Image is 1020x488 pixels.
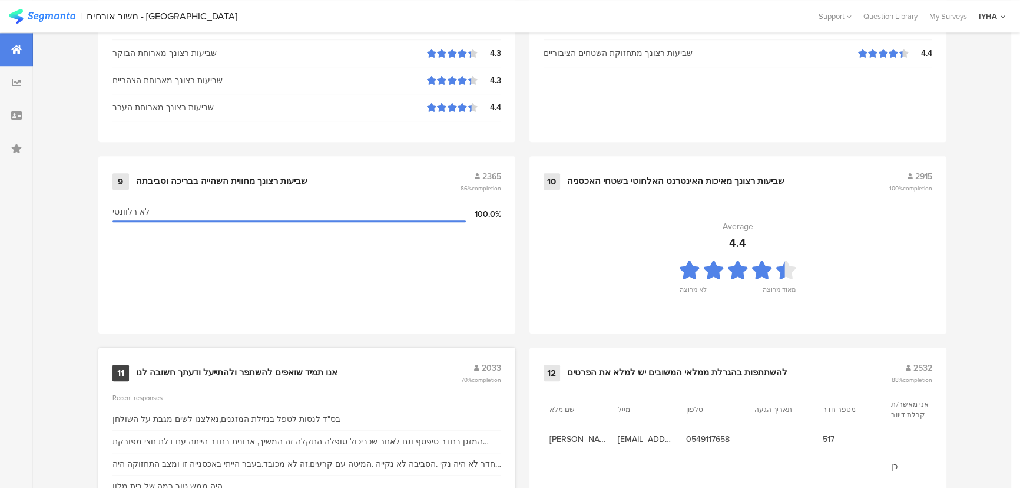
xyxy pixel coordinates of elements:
[891,399,944,420] section: אני מאשר/ת קבלת דיוור
[763,285,796,301] div: מאוד מרוצה
[891,460,948,473] span: כן
[903,184,932,193] span: completion
[9,9,75,24] img: segmanta logo
[112,365,129,381] div: 11
[686,433,743,446] span: 0549117658
[482,362,501,374] span: 2033
[544,47,858,60] div: שביעות רצונך מתחזוקת השטחים הציבוריים
[618,404,671,415] section: מייל
[823,404,876,415] section: מספר חדר
[857,11,923,22] a: Question Library
[567,176,784,187] div: שביעות רצונך מאיכות האינטרנט האלחוטי בשטחי האכסניה
[723,220,753,233] div: Average
[472,375,501,384] span: completion
[112,393,501,403] div: Recent responses
[979,11,997,22] div: IYHA
[466,208,501,220] div: 100.0%
[892,375,932,384] span: 88%
[729,234,746,252] div: 4.4
[686,404,739,415] section: טלפון
[482,170,501,183] span: 2365
[112,101,427,114] div: שביעות רצונך מארוחת הערב
[754,404,807,415] section: תאריך הגעה
[112,436,501,448] div: המזגן בחדר טיפטף וגם לאחר שכביכול טופלה התקלה זה המשיך, ארונית בחדר הייתה עם דלת חצי מפורקת והיוו...
[112,74,427,87] div: שביעות רצונך מארוחת הצהריים
[478,47,501,60] div: 4.3
[909,47,932,60] div: 4.4
[903,375,932,384] span: completion
[112,206,150,218] span: לא רלוונטי
[889,184,932,193] span: 100%
[618,433,674,446] span: [EMAIL_ADDRESS][DOMAIN_NAME]
[136,367,337,379] div: אנו תמיד שואפים להשתפר ולהתייעל ודעתך חשובה לנו
[478,101,501,114] div: 4.4
[923,11,973,22] a: My Surveys
[112,458,501,470] div: החדר לא היה נקי .הסביבה לא נקייה .המיטה עם קרעים.זה לא מכובד.בעבר הייתי באכסנייה זו ומצב התחזוקה ...
[112,173,129,190] div: 9
[544,173,560,190] div: 10
[915,170,932,183] span: 2915
[549,433,606,446] span: [PERSON_NAME]
[819,7,852,25] div: Support
[112,47,427,60] div: שביעות רצונך מארוחת הבוקר
[461,375,501,384] span: 70%
[823,433,879,446] span: 517
[461,184,501,193] span: 86%
[549,404,602,415] section: שם מלא
[80,9,82,23] div: |
[472,184,501,193] span: completion
[544,365,560,381] div: 12
[913,362,932,374] span: 2532
[87,11,237,22] div: משוב אורחים - [GEOGRAPHIC_DATA]
[680,285,707,301] div: לא מרוצה
[567,367,787,379] div: להשתתפות בהגרלת ממלאי המשובים יש למלא את הפרטים
[136,176,307,187] div: שביעות רצונך מחווית השהייה בבריכה וסביבתה
[112,413,340,426] div: בס"ד לנסות לטפל בנזילת המזגנים,נאלצנו לשים מגבת על השולחן
[478,74,501,87] div: 4.3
